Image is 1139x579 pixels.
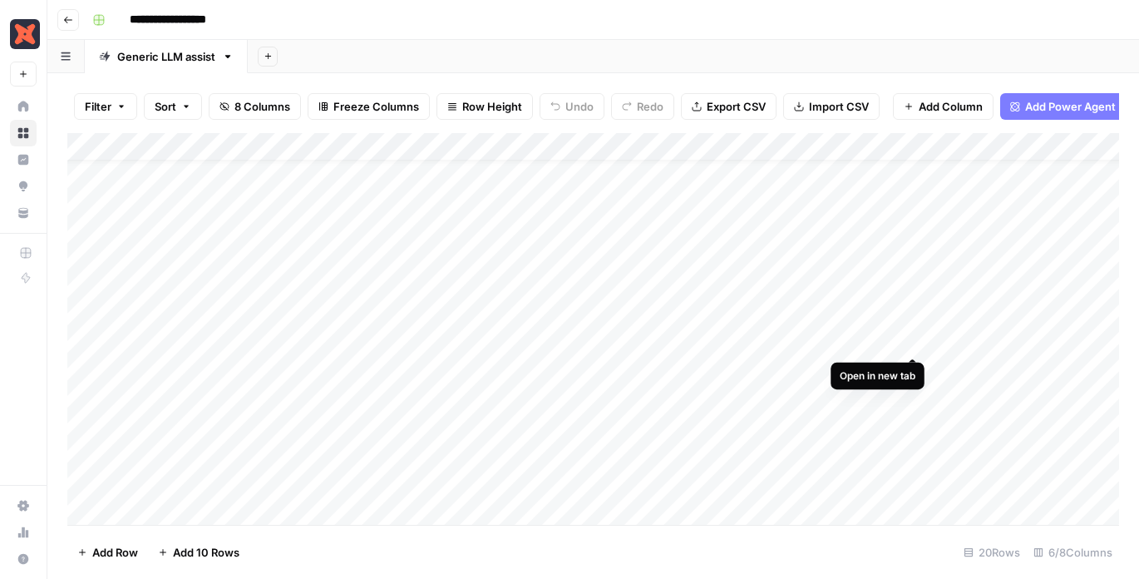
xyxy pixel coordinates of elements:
[10,146,37,173] a: Insights
[540,93,604,120] button: Undo
[809,98,869,115] span: Import CSV
[840,369,915,384] div: Open in new tab
[1025,98,1116,115] span: Add Power Agent
[10,546,37,572] button: Help + Support
[67,539,148,566] button: Add Row
[10,13,37,55] button: Workspace: Marketing - dbt Labs
[85,40,248,73] a: Generic LLM assist
[92,544,138,561] span: Add Row
[10,93,37,120] a: Home
[565,98,594,115] span: Undo
[209,93,301,120] button: 8 Columns
[462,98,522,115] span: Row Height
[308,93,430,120] button: Freeze Columns
[10,120,37,146] a: Browse
[74,93,137,120] button: Filter
[1000,93,1126,120] button: Add Power Agent
[1027,539,1119,566] div: 6/8 Columns
[707,98,766,115] span: Export CSV
[681,93,777,120] button: Export CSV
[10,519,37,546] a: Usage
[155,98,176,115] span: Sort
[234,98,290,115] span: 8 Columns
[436,93,533,120] button: Row Height
[10,19,40,49] img: Marketing - dbt Labs Logo
[919,98,983,115] span: Add Column
[85,98,111,115] span: Filter
[957,539,1027,566] div: 20 Rows
[783,93,880,120] button: Import CSV
[144,93,202,120] button: Sort
[10,200,37,226] a: Your Data
[148,539,249,566] button: Add 10 Rows
[333,98,419,115] span: Freeze Columns
[173,544,239,561] span: Add 10 Rows
[10,173,37,200] a: Opportunities
[637,98,663,115] span: Redo
[10,492,37,519] a: Settings
[117,48,215,65] div: Generic LLM assist
[611,93,674,120] button: Redo
[893,93,994,120] button: Add Column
